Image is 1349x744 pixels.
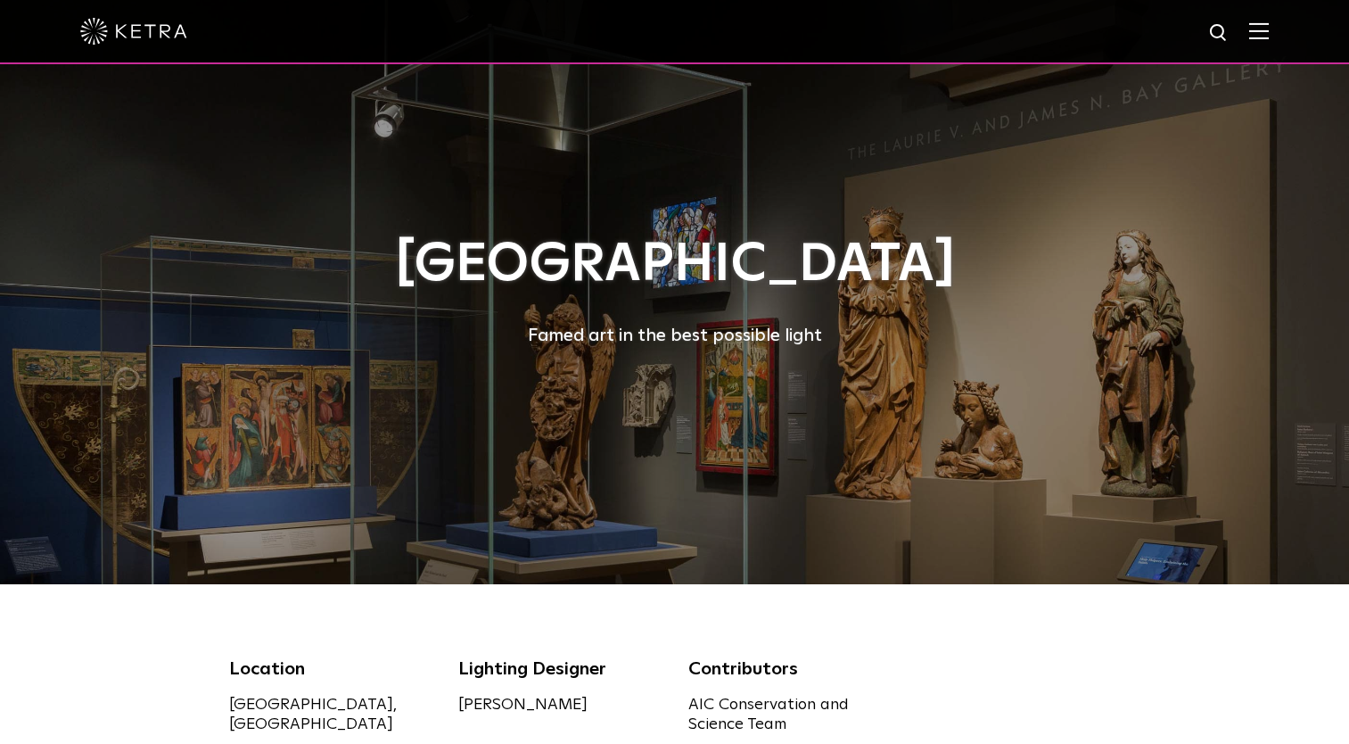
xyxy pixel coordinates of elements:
[1249,22,1269,39] img: Hamburger%20Nav.svg
[1208,22,1230,45] img: search icon
[458,695,662,715] div: [PERSON_NAME]
[688,656,892,682] div: Contributors
[229,236,1121,294] h1: [GEOGRAPHIC_DATA]
[688,695,892,734] div: AIC Conservation and Science Team
[458,656,662,682] div: Lighting Designer
[229,321,1121,350] div: Famed art in the best possible light
[229,695,432,734] div: [GEOGRAPHIC_DATA], [GEOGRAPHIC_DATA]
[229,656,432,682] div: Location
[80,18,187,45] img: ketra-logo-2019-white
